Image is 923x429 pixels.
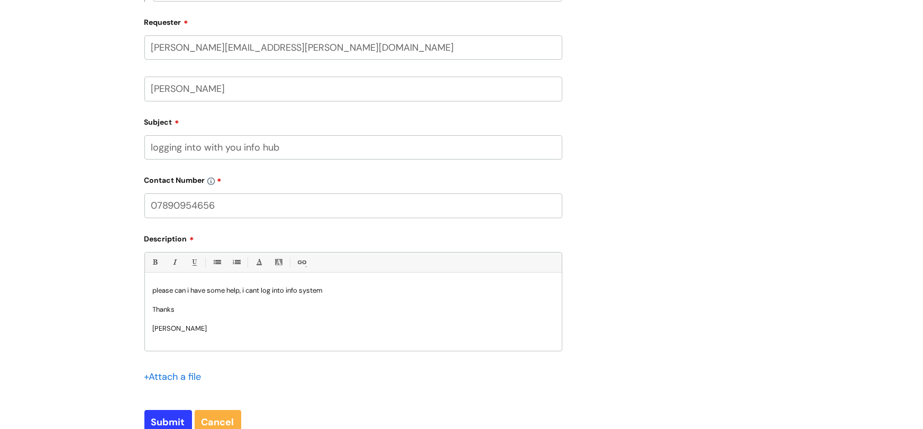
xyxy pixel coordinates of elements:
a: Font Color [252,256,266,269]
p: [PERSON_NAME] [153,324,554,333]
label: Description [144,231,562,244]
input: Email [144,35,562,60]
a: Italic (Ctrl-I) [168,256,181,269]
a: Back Color [272,256,285,269]
img: info-icon.svg [207,178,215,185]
div: Attach a file [144,368,208,385]
label: Contact Number [144,172,562,185]
a: Bold (Ctrl-B) [148,256,161,269]
input: Your Name [144,77,562,101]
label: Requester [144,14,562,27]
p: please can i have some help, i cant log into info system [153,286,554,295]
label: Subject [144,114,562,127]
a: Underline(Ctrl-U) [187,256,200,269]
a: Link [295,256,308,269]
p: Thanks [153,305,554,314]
a: • Unordered List (Ctrl-Shift-7) [210,256,223,269]
a: 1. Ordered List (Ctrl-Shift-8) [230,256,243,269]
